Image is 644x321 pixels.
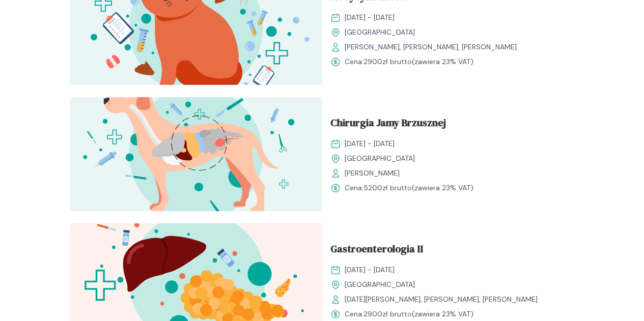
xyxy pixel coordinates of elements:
span: Cena: (zawiera 23% VAT) [345,56,473,67]
a: Chirurgia Jamy Brzusznej [330,115,567,134]
span: [GEOGRAPHIC_DATA] [345,279,415,290]
span: [DATE][PERSON_NAME], [PERSON_NAME], [PERSON_NAME] [345,294,538,305]
span: Cena: (zawiera 23% VAT) [345,183,473,193]
a: Gastroenterologia II [330,241,567,260]
span: 2900 zł brutto [363,309,412,318]
span: [GEOGRAPHIC_DATA] [345,153,415,164]
span: [DATE] - [DATE] [345,265,395,275]
span: [DATE] - [DATE] [345,138,395,149]
span: [GEOGRAPHIC_DATA] [345,27,415,38]
img: aHfRokMqNJQqH-fc_ChiruJB_T.svg [70,97,322,211]
span: Cena: (zawiera 23% VAT) [345,309,473,319]
span: [PERSON_NAME], [PERSON_NAME], [PERSON_NAME] [345,42,517,52]
span: [DATE] - [DATE] [345,12,395,23]
span: Gastroenterologia II [330,241,423,260]
span: 5200 zł brutto [363,183,412,192]
span: Chirurgia Jamy Brzusznej [330,115,446,134]
span: [PERSON_NAME] [345,168,400,179]
span: 2900 zł brutto [363,57,412,66]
